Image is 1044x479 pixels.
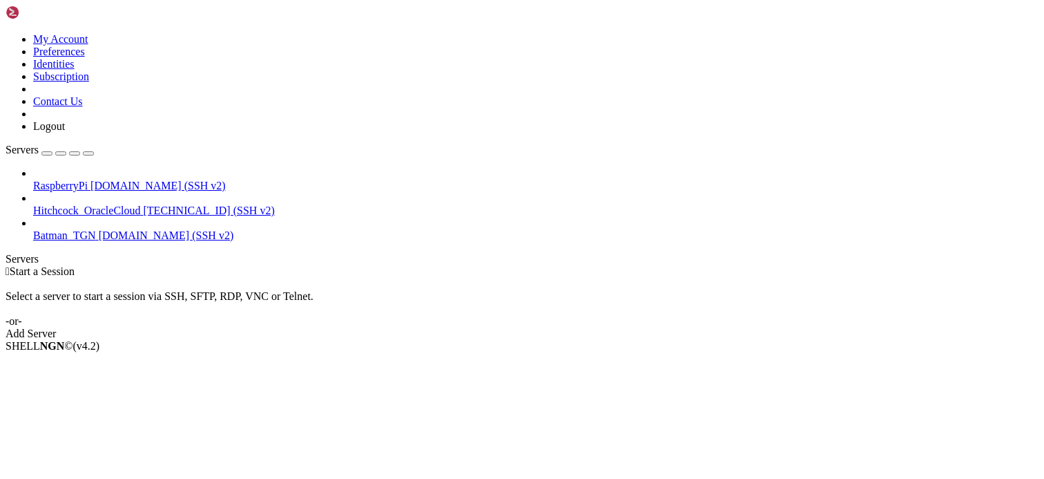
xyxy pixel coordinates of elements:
[33,229,1038,242] a: Batman_TGN [DOMAIN_NAME] (SSH v2)
[33,192,1038,217] li: Hitchcock_OracleCloud [TECHNICAL_ID] (SSH v2)
[33,180,88,191] span: RaspberryPi
[6,253,1038,265] div: Servers
[33,95,83,107] a: Contact Us
[33,71,89,82] a: Subscription
[10,265,75,277] span: Start a Session
[33,46,85,57] a: Preferences
[40,340,65,352] b: NGN
[6,265,10,277] span: 
[6,144,39,156] span: Servers
[99,229,234,241] span: [DOMAIN_NAME] (SSH v2)
[33,180,1038,192] a: RaspberryPi [DOMAIN_NAME] (SSH v2)
[6,144,94,156] a: Servers
[6,328,1038,340] div: Add Server
[144,205,275,216] span: [TECHNICAL_ID] (SSH v2)
[33,205,1038,217] a: Hitchcock_OracleCloud [TECHNICAL_ID] (SSH v2)
[90,180,226,191] span: [DOMAIN_NAME] (SSH v2)
[33,33,88,45] a: My Account
[33,217,1038,242] li: Batman_TGN [DOMAIN_NAME] (SSH v2)
[6,340,99,352] span: SHELL ©
[33,58,75,70] a: Identities
[33,167,1038,192] li: RaspberryPi [DOMAIN_NAME] (SSH v2)
[33,120,65,132] a: Logout
[73,340,100,352] span: 4.2.0
[6,278,1038,328] div: Select a server to start a session via SSH, SFTP, RDP, VNC or Telnet. -or-
[33,205,141,216] span: Hitchcock_OracleCloud
[6,6,85,19] img: Shellngn
[33,229,96,241] span: Batman_TGN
